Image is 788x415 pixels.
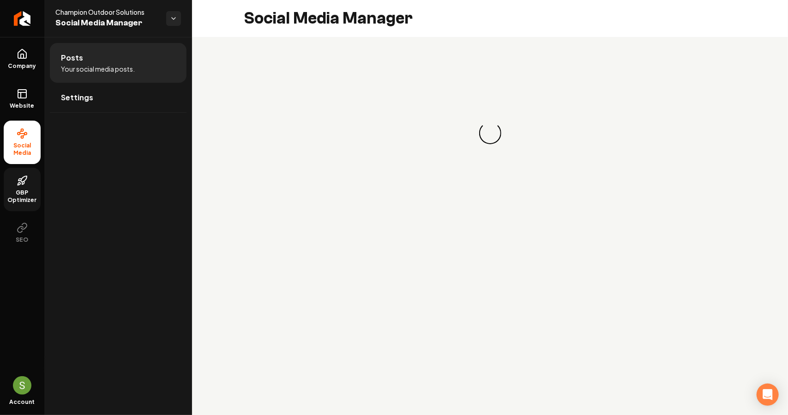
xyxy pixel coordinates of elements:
[475,118,505,147] div: Loading
[4,41,41,77] a: Company
[5,62,40,70] span: Company
[50,83,186,112] a: Settings
[4,81,41,117] a: Website
[13,376,31,395] img: Sales Champion
[244,9,413,28] h2: Social Media Manager
[4,168,41,211] a: GBP Optimizer
[55,7,159,17] span: Champion Outdoor Solutions
[6,102,38,110] span: Website
[12,236,32,244] span: SEO
[13,376,31,395] button: Open user button
[4,142,41,157] span: Social Media
[10,398,35,406] span: Account
[61,64,135,73] span: Your social media posts.
[757,384,779,406] div: Open Intercom Messenger
[4,189,41,204] span: GBP Optimizer
[55,17,159,30] span: Social Media Manager
[61,52,83,63] span: Posts
[14,11,31,26] img: Rebolt Logo
[4,215,41,251] button: SEO
[61,92,93,103] span: Settings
